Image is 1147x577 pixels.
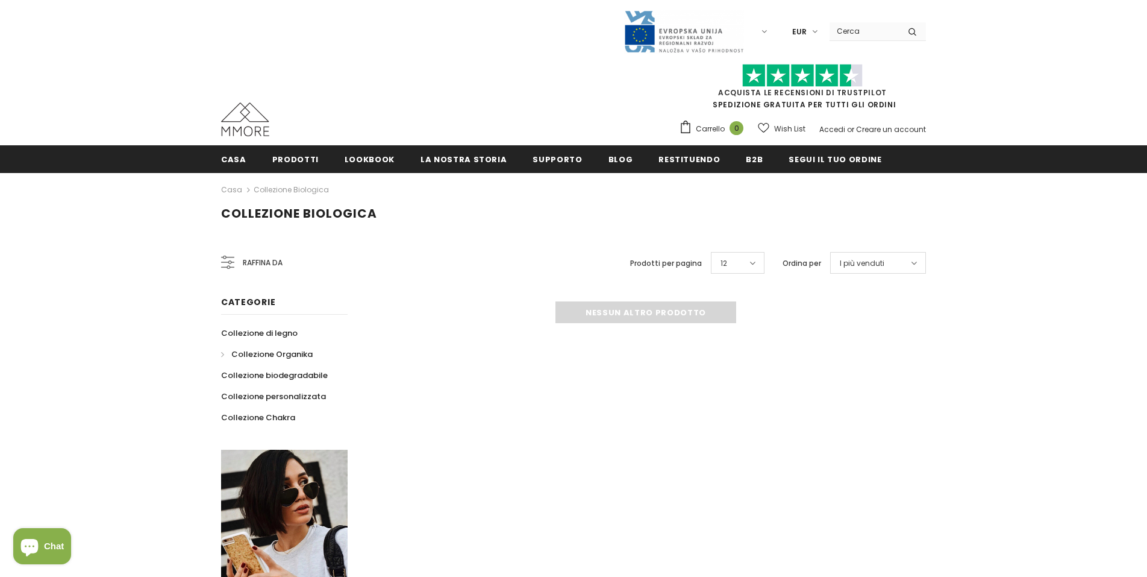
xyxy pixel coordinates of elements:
[272,154,319,165] span: Prodotti
[420,154,507,165] span: La nostra storia
[221,391,326,402] span: Collezione personalizzata
[345,145,395,172] a: Lookbook
[746,145,763,172] a: B2B
[658,154,720,165] span: Restituendo
[345,154,395,165] span: Lookbook
[243,256,283,270] span: Raffina da
[630,257,702,270] label: Prodotti per pagina
[221,386,326,407] a: Collezione personalizzata
[10,528,75,567] inbox-online-store-chat: Shopify online store chat
[847,124,854,134] span: or
[730,121,743,135] span: 0
[758,118,805,139] a: Wish List
[742,64,863,87] img: Fidati di Pilot Stars
[718,87,887,98] a: Acquista le recensioni di TrustPilot
[221,370,328,381] span: Collezione biodegradabile
[840,257,884,270] span: I più venduti
[221,327,298,339] span: Collezione di legno
[856,124,926,134] a: Creare un account
[221,412,295,423] span: Collezione Chakra
[272,145,319,172] a: Prodotti
[658,145,720,172] a: Restituendo
[774,123,805,135] span: Wish List
[608,154,633,165] span: Blog
[624,26,744,36] a: Javni Razpis
[231,348,313,360] span: Collezione Organika
[783,257,821,270] label: Ordina per
[221,205,377,222] span: Collezione biologica
[221,102,269,136] img: Casi MMORE
[221,154,246,165] span: Casa
[789,154,881,165] span: Segui il tuo ordine
[221,145,246,172] a: Casa
[221,323,298,344] a: Collezione di legno
[533,154,582,165] span: supporto
[720,257,727,270] span: 12
[624,10,744,54] img: Javni Razpis
[679,69,926,110] span: SPEDIZIONE GRATUITA PER TUTTI GLI ORDINI
[221,183,242,197] a: Casa
[221,344,313,365] a: Collezione Organika
[830,22,899,40] input: Search Site
[221,407,295,428] a: Collezione Chakra
[746,154,763,165] span: B2B
[696,123,725,135] span: Carrello
[254,184,329,195] a: Collezione biologica
[533,145,582,172] a: supporto
[420,145,507,172] a: La nostra storia
[819,124,845,134] a: Accedi
[221,365,328,386] a: Collezione biodegradabile
[679,120,749,138] a: Carrello 0
[221,296,275,308] span: Categorie
[792,26,807,38] span: EUR
[789,145,881,172] a: Segui il tuo ordine
[608,145,633,172] a: Blog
